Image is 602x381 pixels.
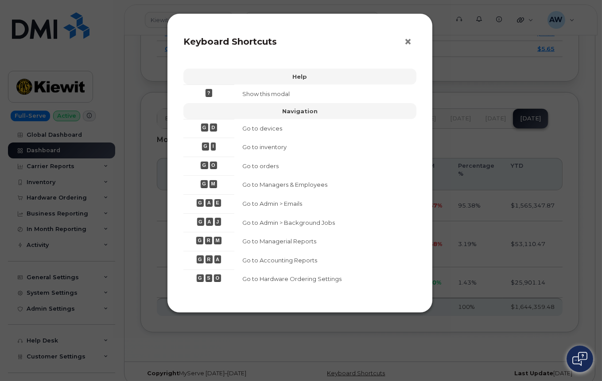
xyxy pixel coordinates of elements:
[214,237,221,244] span: M
[234,138,416,157] td: Go to inventory
[206,199,213,207] span: A
[234,85,416,104] td: Show this modal
[234,232,416,251] td: Go to Managerial Reports
[404,34,412,50] span: ×
[234,251,416,270] td: Go to Accounting Reports
[404,35,416,49] button: Close
[201,180,208,188] span: G
[206,274,212,282] span: S
[183,103,416,119] th: Navigation
[197,255,204,263] span: G
[214,199,221,207] span: E
[234,119,416,138] td: Go to devices
[210,162,217,169] span: O
[183,69,416,85] th: Help
[572,352,587,366] img: Open chat
[234,213,416,232] td: Go to Admin > Background Jobs
[206,218,213,225] span: A
[210,123,217,131] span: D
[211,142,216,150] span: I
[197,218,204,225] span: G
[206,255,213,263] span: R
[202,142,209,150] span: G
[196,237,203,244] span: G
[201,162,208,169] span: G
[183,36,416,47] h3: Keyboard Shortcuts
[197,274,204,282] span: G
[234,157,416,176] td: Go to orders
[210,180,217,188] span: M
[201,123,208,131] span: G
[206,89,212,96] span: ?
[234,194,416,213] td: Go to Admin > Emails
[234,269,416,289] td: Go to Hardware Ordering Settings
[234,175,416,194] td: Go to Managers & Employees
[214,274,221,282] span: O
[214,255,221,263] span: A
[215,218,221,225] span: J
[205,237,212,244] span: R
[197,199,204,207] span: G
